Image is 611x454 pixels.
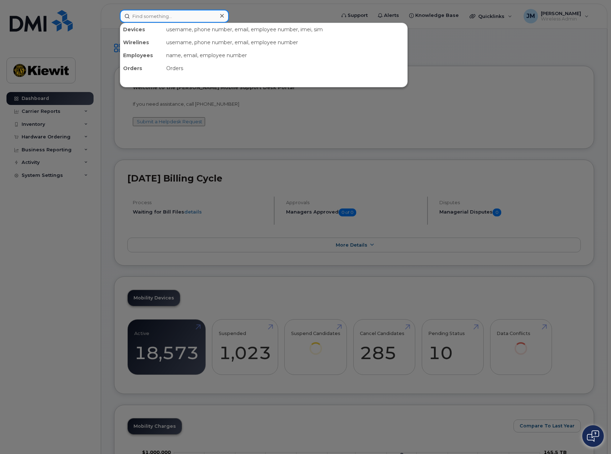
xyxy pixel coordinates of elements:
[163,62,407,75] div: Orders
[120,36,163,49] div: Wirelines
[120,62,163,75] div: Orders
[120,23,163,36] div: Devices
[163,23,407,36] div: username, phone number, email, employee number, imei, sim
[120,49,163,62] div: Employees
[163,49,407,62] div: name, email, employee number
[587,430,599,442] img: Open chat
[163,36,407,49] div: username, phone number, email, employee number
